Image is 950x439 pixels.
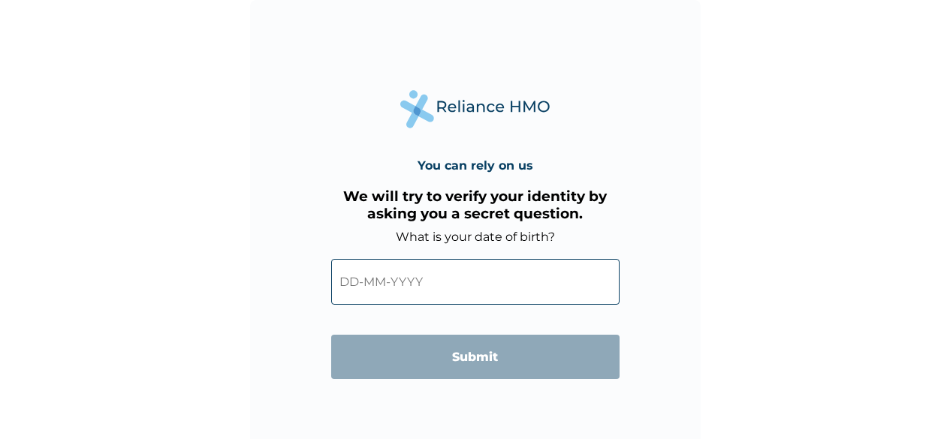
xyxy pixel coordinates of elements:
img: Reliance Health's Logo [400,90,550,128]
label: What is your date of birth? [396,230,555,244]
h4: You can rely on us [418,158,533,173]
input: DD-MM-YYYY [331,259,620,305]
h3: We will try to verify your identity by asking you a secret question. [331,188,620,222]
input: Submit [331,335,620,379]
